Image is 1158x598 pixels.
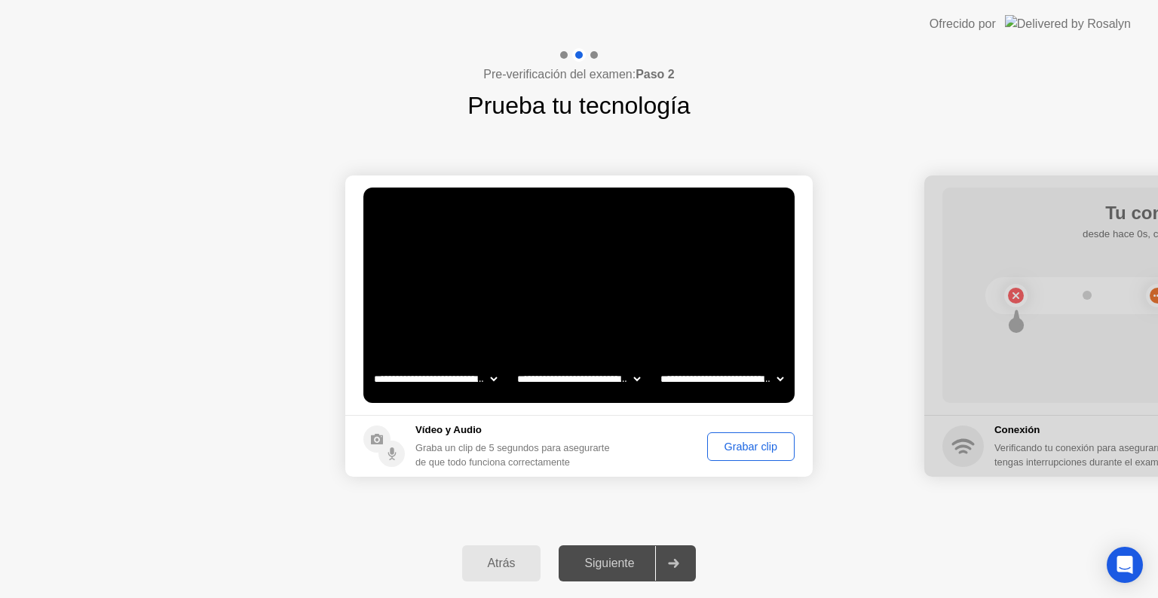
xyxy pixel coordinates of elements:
[559,545,696,581] button: Siguiente
[415,423,617,438] h5: Vídeo y Audio
[930,15,996,33] div: Ofrecido por
[371,364,500,394] select: Available cameras
[514,364,643,394] select: Available speakers
[712,441,789,453] div: Grabar clip
[657,364,786,394] select: Available microphones
[707,432,795,461] button: Grabar clip
[636,68,675,81] b: Paso 2
[1005,15,1131,32] img: Delivered by Rosalyn
[483,66,674,84] h4: Pre-verificación del examen:
[563,557,655,570] div: Siguiente
[467,557,537,570] div: Atrás
[415,441,617,469] div: Graba un clip de 5 segundos para asegurarte de que todo funciona correctamente
[467,87,690,124] h1: Prueba tu tecnología
[462,545,541,581] button: Atrás
[1107,547,1143,583] div: Open Intercom Messenger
